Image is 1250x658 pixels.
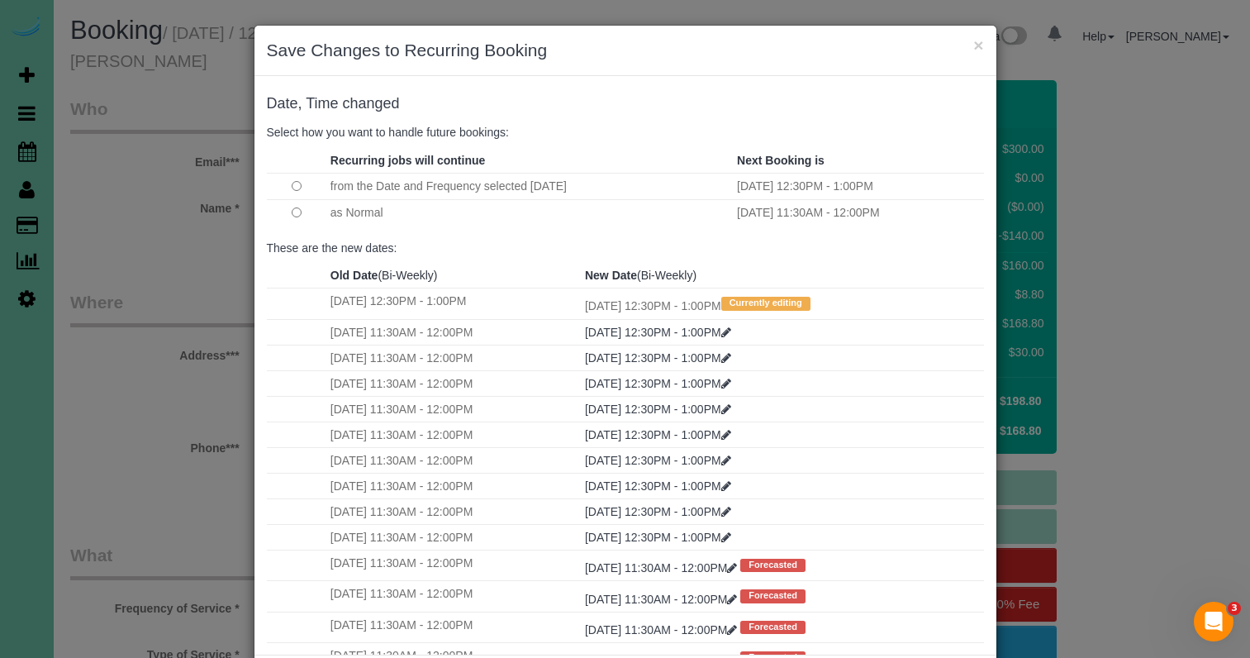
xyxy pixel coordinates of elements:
[326,396,581,422] td: [DATE] 11:30AM - 12:00PM
[267,38,984,63] h3: Save Changes to Recurring Booking
[326,524,581,550] td: [DATE] 11:30AM - 12:00PM
[585,403,731,416] a: [DATE] 12:30PM - 1:00PM
[326,422,581,447] td: [DATE] 11:30AM - 12:00PM
[326,288,581,319] td: [DATE] 12:30PM - 1:00PM
[326,370,581,396] td: [DATE] 11:30AM - 12:00PM
[326,199,733,226] td: as Normal
[733,199,983,226] td: [DATE] 11:30AM - 12:00PM
[267,95,339,112] span: Date, Time
[740,621,806,634] span: Forecasted
[326,319,581,345] td: [DATE] 11:30AM - 12:00PM
[585,377,731,390] a: [DATE] 12:30PM - 1:00PM
[585,351,731,365] a: [DATE] 12:30PM - 1:00PM
[585,505,731,518] a: [DATE] 12:30PM - 1:00PM
[721,297,810,310] span: Currently editing
[326,581,581,612] td: [DATE] 11:30AM - 12:00PM
[740,559,806,572] span: Forecasted
[973,36,983,54] button: ×
[585,428,731,441] a: [DATE] 12:30PM - 1:00PM
[326,550,581,580] td: [DATE] 11:30AM - 12:00PM
[326,498,581,524] td: [DATE] 11:30AM - 12:00PM
[326,173,733,199] td: from the Date and Frequency selected [DATE]
[585,454,731,467] a: [DATE] 12:30PM - 1:00PM
[267,96,984,112] h4: changed
[585,269,637,282] strong: New Date
[585,623,740,637] a: [DATE] 11:30AM - 12:00PM
[733,173,983,199] td: [DATE] 12:30PM - 1:00PM
[1228,602,1241,615] span: 3
[330,269,378,282] strong: Old Date
[326,263,581,288] th: (Bi-Weekly)
[585,593,740,606] a: [DATE] 11:30AM - 12:00PM
[267,124,984,141] p: Select how you want to handle future bookings:
[1194,602,1233,641] iframe: Intercom live chat
[585,479,731,493] a: [DATE] 12:30PM - 1:00PM
[326,473,581,498] td: [DATE] 11:30AM - 12:00PM
[740,589,806,603] span: Forecasted
[585,561,740,575] a: [DATE] 11:30AM - 12:00PM
[267,240,984,256] p: These are the new dates:
[326,447,581,473] td: [DATE] 11:30AM - 12:00PM
[581,263,984,288] th: (Bi-Weekly)
[585,531,731,544] a: [DATE] 12:30PM - 1:00PM
[581,288,984,319] td: [DATE] 12:30PM - 1:00PM
[326,612,581,642] td: [DATE] 11:30AM - 12:00PM
[737,154,825,167] strong: Next Booking is
[585,326,731,339] a: [DATE] 12:30PM - 1:00PM
[330,154,485,167] strong: Recurring jobs will continue
[326,345,581,370] td: [DATE] 11:30AM - 12:00PM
